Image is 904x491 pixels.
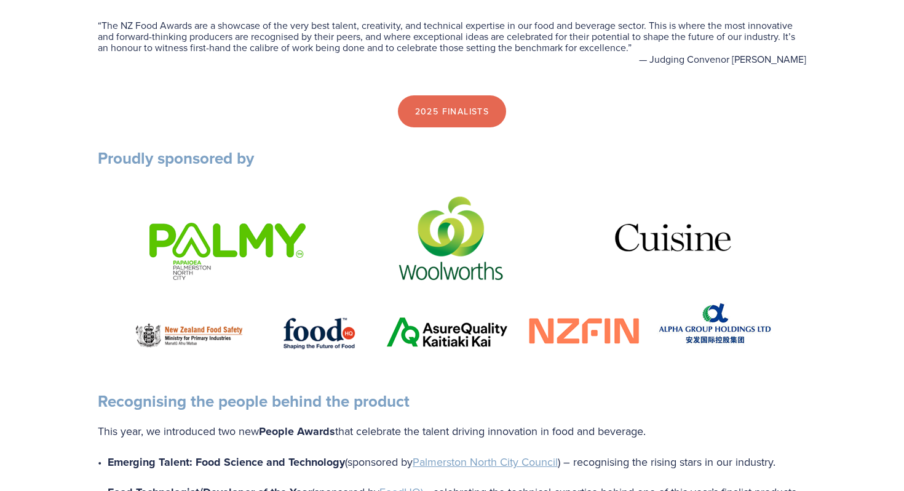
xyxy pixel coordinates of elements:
p: (sponsored by ) – recognising the rising stars in our industry. [108,452,806,473]
blockquote: The NZ Food Awards are a showcase of the very best talent, creativity, and technical expertise in... [98,20,806,54]
span: ” [628,41,632,54]
p: This year, we introduced two new that celebrate the talent driving innovation in food and beverage. [98,421,806,442]
a: 2025 Finalists [398,95,507,127]
span: “ [98,18,101,32]
strong: Recognising the people behind the product [98,389,410,413]
strong: Proudly sponsored by [98,146,254,170]
strong: People Awards [259,423,335,439]
figcaption: — Judging Convenor [PERSON_NAME] [98,54,806,65]
strong: Emerging Talent: Food Science and Technology [108,454,345,470]
a: Palmerston North City Council [413,454,558,469]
